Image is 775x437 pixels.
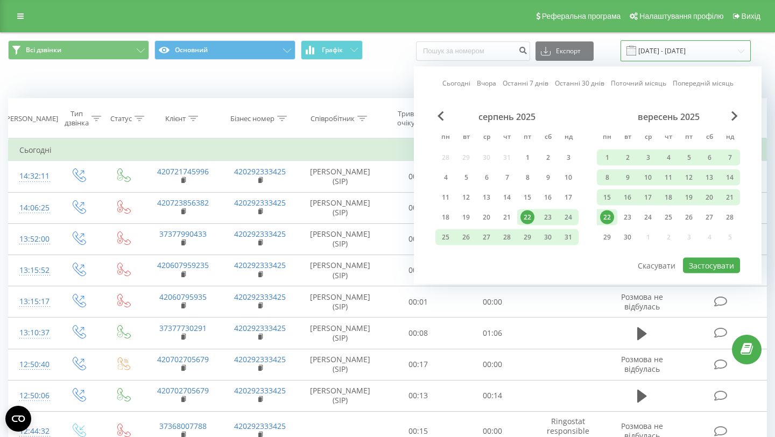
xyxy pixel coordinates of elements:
div: 8 [520,171,534,185]
div: 25 [661,210,675,224]
div: чт 7 серп 2025 р. [497,170,517,186]
div: Тривалість очікування [391,109,441,128]
div: пн 4 серп 2025 р. [435,170,456,186]
div: 26 [459,230,473,244]
div: 13 [702,171,716,185]
span: Next Month [731,111,738,121]
div: вт 19 серп 2025 р. [456,209,476,225]
div: пт 22 серп 2025 р. [517,209,538,225]
div: нд 31 серп 2025 р. [558,229,579,245]
a: 420292333425 [234,260,286,270]
button: Скасувати [632,258,681,273]
div: пт 5 вер 2025 р. [679,150,699,166]
td: 00:08 [382,318,456,349]
abbr: субота [701,130,717,146]
div: нд 7 вер 2025 р. [720,150,740,166]
div: 14:06:25 [19,198,45,219]
div: 5 [459,171,473,185]
div: чт 25 вер 2025 р. [658,209,679,225]
div: ср 17 вер 2025 р. [638,189,658,206]
span: Вихід [742,12,760,20]
span: Налаштування профілю [639,12,723,20]
div: 30 [541,230,555,244]
a: Останні 30 днів [555,78,604,88]
td: 00:26 [382,223,456,255]
td: 00:21 [382,161,456,192]
div: 17 [561,191,575,205]
a: Останні 7 днів [503,78,548,88]
td: [PERSON_NAME] (SIP) [299,380,382,411]
a: 420721745996 [157,166,209,177]
div: сб 23 серп 2025 р. [538,209,558,225]
div: нд 3 серп 2025 р. [558,150,579,166]
abbr: п’ятниця [519,130,536,146]
span: Графік [322,46,343,54]
abbr: четвер [660,130,677,146]
abbr: четвер [499,130,515,146]
div: 19 [682,191,696,205]
td: [PERSON_NAME] (SIP) [299,255,382,286]
div: 14 [500,191,514,205]
div: 7 [723,151,737,165]
div: 14 [723,171,737,185]
div: ср 24 вер 2025 р. [638,209,658,225]
div: 13:52:00 [19,229,45,250]
div: 2 [541,151,555,165]
div: 21 [500,210,514,224]
div: 6 [702,151,716,165]
div: серпень 2025 [435,111,579,122]
div: вт 2 вер 2025 р. [617,150,638,166]
div: сб 16 серп 2025 р. [538,189,558,206]
td: [PERSON_NAME] (SIP) [299,286,382,318]
div: Тип дзвінка [65,109,89,128]
abbr: неділя [722,130,738,146]
div: чт 11 вер 2025 р. [658,170,679,186]
a: 37377990433 [159,229,207,239]
div: 27 [702,210,716,224]
div: 13 [480,191,494,205]
div: 20 [480,210,494,224]
div: 6 [480,171,494,185]
div: 16 [541,191,555,205]
div: сб 27 вер 2025 р. [699,209,720,225]
div: 17 [641,191,655,205]
div: вт 23 вер 2025 р. [617,209,638,225]
a: 420292333425 [234,421,286,431]
div: [PERSON_NAME] [4,114,58,123]
div: сб 30 серп 2025 р. [538,229,558,245]
button: Open CMP widget [5,406,31,432]
abbr: неділя [560,130,576,146]
div: 11 [661,171,675,185]
div: 29 [520,230,534,244]
div: пн 18 серп 2025 р. [435,209,456,225]
button: Основний [154,40,295,60]
a: Поточний місяць [611,78,666,88]
a: 420723856382 [157,198,209,208]
div: чт 14 серп 2025 р. [497,189,517,206]
td: [PERSON_NAME] (SIP) [299,161,382,192]
div: 12:50:40 [19,354,45,375]
button: Всі дзвінки [8,40,149,60]
div: вт 26 серп 2025 р. [456,229,476,245]
div: 31 [561,230,575,244]
div: 5 [682,151,696,165]
td: 00:14 [455,380,530,411]
div: 15 [600,191,614,205]
div: пт 15 серп 2025 р. [517,189,538,206]
div: 28 [723,210,737,224]
div: 14:32:11 [19,166,45,187]
div: нд 17 серп 2025 р. [558,189,579,206]
div: Статус [110,114,132,123]
div: ср 6 серп 2025 р. [476,170,497,186]
td: [PERSON_NAME] (SIP) [299,349,382,380]
a: 420292333425 [234,385,286,396]
div: вт 9 вер 2025 р. [617,170,638,186]
div: пн 29 вер 2025 р. [597,229,617,245]
div: 24 [561,210,575,224]
td: [PERSON_NAME] (SIP) [299,223,382,255]
div: вересень 2025 [597,111,740,122]
div: чт 18 вер 2025 р. [658,189,679,206]
div: 16 [621,191,635,205]
div: пн 15 вер 2025 р. [597,189,617,206]
div: 23 [621,210,635,224]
